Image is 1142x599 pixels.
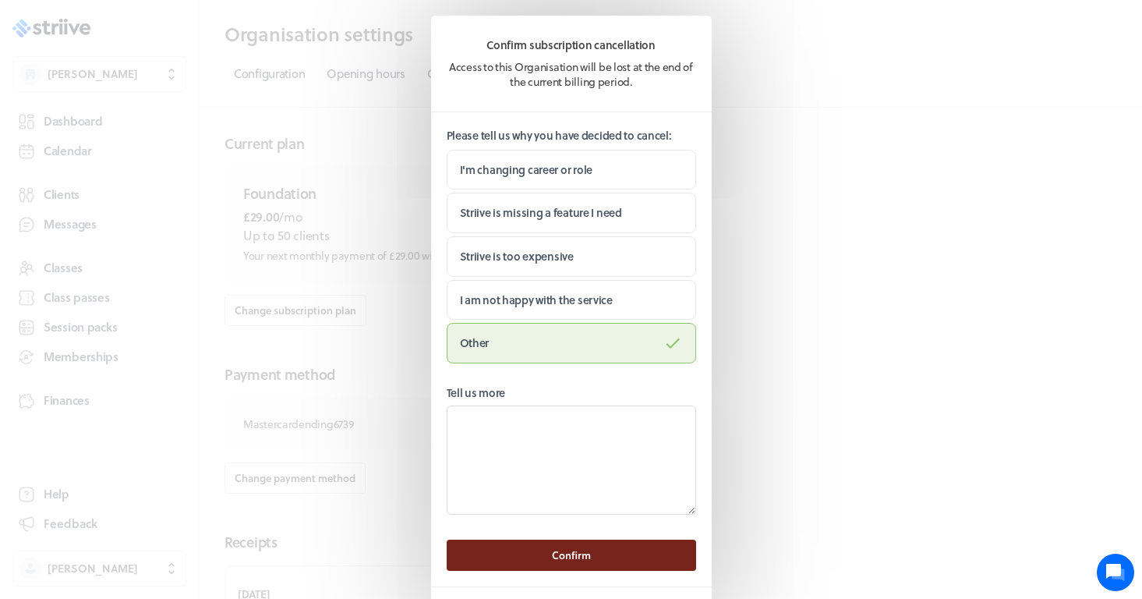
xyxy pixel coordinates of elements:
[45,268,278,299] input: Search articles
[447,150,696,190] label: I'm changing career or role
[23,104,288,154] h2: We're here to help. Ask us anything!
[21,243,291,261] p: Find an answer quickly
[447,128,696,144] label: Please tell us why you have decided to cancel:
[447,37,696,53] p: Confirm subscription cancellation
[1097,554,1134,591] iframe: gist-messenger-bubble-iframe
[24,182,288,213] button: New conversation
[447,236,696,277] label: Striive is too expensive
[552,548,591,562] span: Confirm
[447,280,696,321] label: I am not happy with the service
[447,323,696,363] label: Other
[447,193,696,233] label: Striive is missing a feature I need
[447,540,696,571] button: Confirm
[447,385,696,401] label: Tell us more
[23,76,288,101] h1: Hi [PERSON_NAME]
[447,59,696,90] p: Access to this Organisation will be lost at the end of the current billing period.
[101,191,187,204] span: New conversation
